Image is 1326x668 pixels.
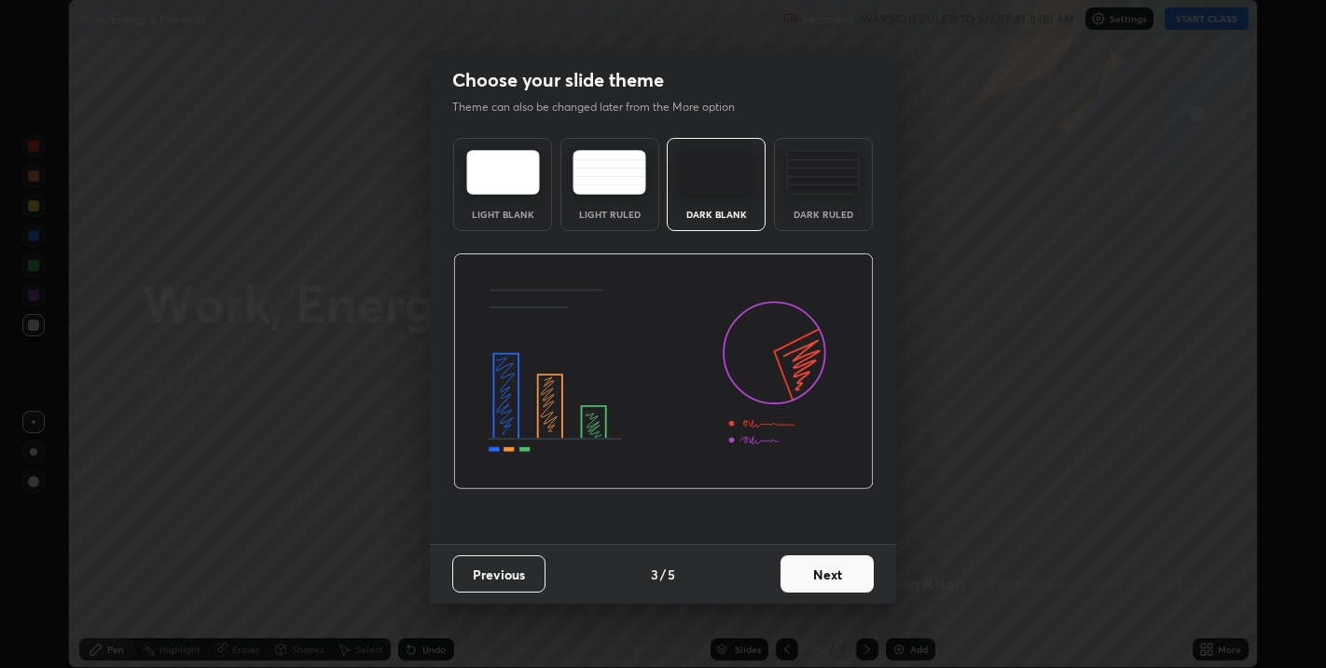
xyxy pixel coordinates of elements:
h4: / [660,565,666,584]
p: Theme can also be changed later from the More option [452,99,754,116]
h4: 5 [668,565,675,584]
div: Dark Blank [679,210,753,219]
h2: Choose your slide theme [452,68,664,92]
h4: 3 [651,565,658,584]
img: darkThemeBanner.d06ce4a2.svg [453,253,874,490]
button: Next [780,555,874,593]
img: darkTheme.f0cc69e5.svg [680,150,753,195]
div: Light Ruled [573,210,647,219]
img: darkRuledTheme.de295e13.svg [786,150,860,195]
img: lightRuledTheme.5fabf969.svg [573,150,646,195]
div: Light Blank [465,210,540,219]
button: Previous [452,555,546,593]
img: lightTheme.e5ed3b09.svg [466,150,540,195]
div: Dark Ruled [786,210,861,219]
